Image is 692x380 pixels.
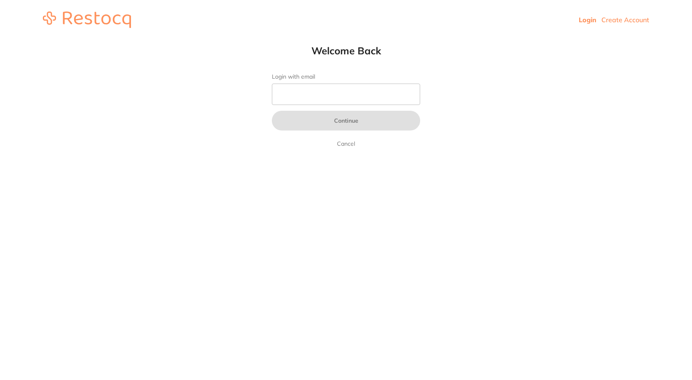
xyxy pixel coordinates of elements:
[335,139,357,149] a: Cancel
[601,16,649,24] a: Create Account
[255,44,437,57] h1: Welcome Back
[272,111,420,131] button: Continue
[579,16,596,24] a: Login
[43,12,131,28] img: restocq_logo.svg
[272,73,420,80] label: Login with email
